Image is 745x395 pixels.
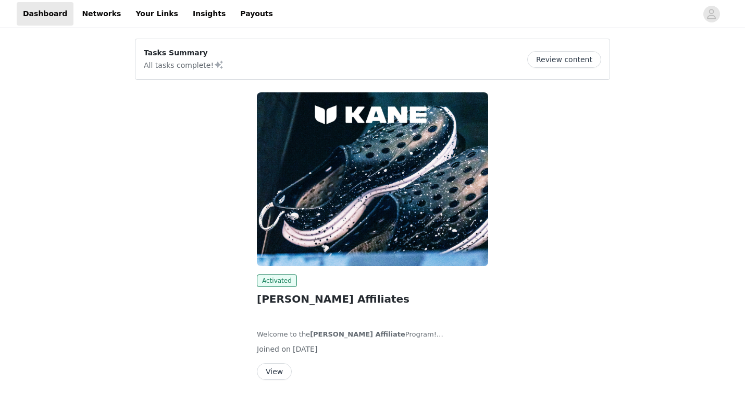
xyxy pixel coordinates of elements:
[257,329,488,340] p: Welcome to the Program!
[76,2,127,26] a: Networks
[257,363,292,380] button: View
[310,330,405,338] strong: [PERSON_NAME] Affiliate
[129,2,184,26] a: Your Links
[706,6,716,22] div: avatar
[144,47,224,58] p: Tasks Summary
[234,2,279,26] a: Payouts
[257,368,292,376] a: View
[257,291,488,307] h2: [PERSON_NAME] Affiliates
[293,345,317,353] span: [DATE]
[257,345,291,353] span: Joined on
[257,274,297,287] span: Activated
[187,2,232,26] a: Insights
[527,51,601,68] button: Review content
[17,2,73,26] a: Dashboard
[144,58,224,71] p: All tasks complete!
[257,92,488,266] img: KANE Footwear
